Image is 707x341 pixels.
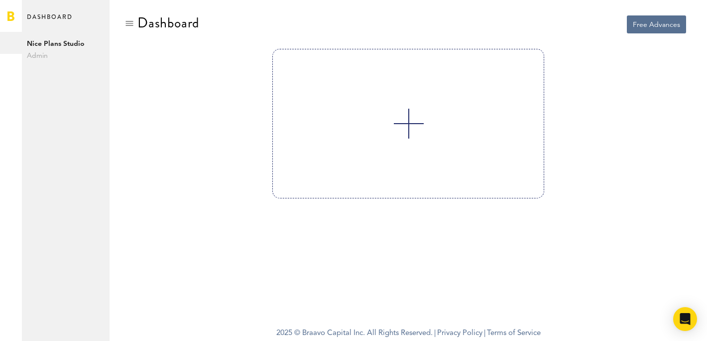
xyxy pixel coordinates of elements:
div: Dashboard [137,15,199,31]
div: Open Intercom Messenger [673,307,697,331]
button: Free Advances [627,15,686,33]
span: Dashboard [27,11,73,32]
span: Admin [27,50,105,62]
span: Nice Plans Studio [27,38,105,50]
a: Terms of Service [487,330,541,337]
a: Privacy Policy [437,330,482,337]
span: 2025 © Braavo Capital Inc. All Rights Reserved. [276,326,433,341]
